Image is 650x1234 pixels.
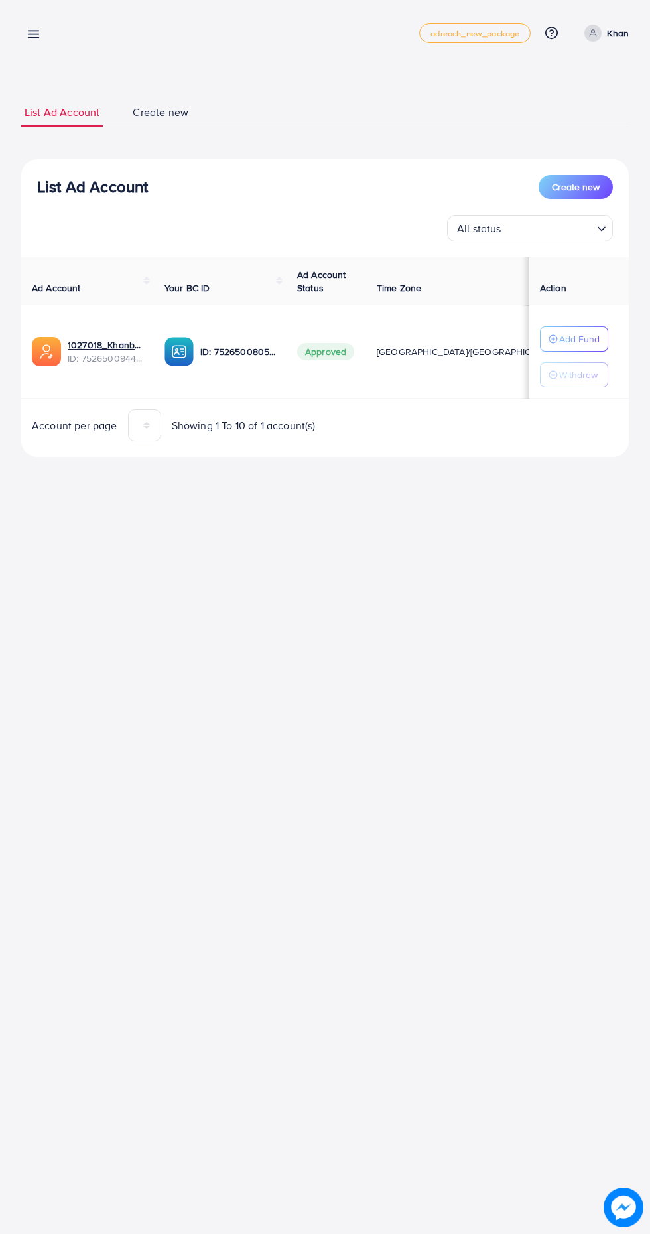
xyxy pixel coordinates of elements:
span: ID: 7526500944935256080 [68,352,143,365]
span: All status [454,219,504,238]
button: Withdraw [540,362,608,387]
span: adreach_new_package [430,29,519,38]
span: Account per page [32,418,117,433]
span: List Ad Account [25,105,99,120]
span: Time Zone [377,281,421,295]
p: ID: 7526500805902909457 [200,344,276,360]
a: adreach_new_package [419,23,531,43]
img: image [604,1188,643,1227]
span: Showing 1 To 10 of 1 account(s) [172,418,316,433]
p: Withdraw [559,367,598,383]
a: Khan [579,25,629,42]
button: Create new [539,175,613,199]
p: Add Fund [559,331,600,347]
img: ic-ba-acc.ded83a64.svg [164,337,194,366]
img: ic-ads-acc.e4c84228.svg [32,337,61,366]
span: Your BC ID [164,281,210,295]
span: Approved [297,343,354,360]
span: [GEOGRAPHIC_DATA]/[GEOGRAPHIC_DATA] [377,345,561,358]
span: Action [540,281,566,295]
span: Create new [133,105,188,120]
span: Ad Account [32,281,81,295]
span: Create new [552,180,600,194]
input: Search for option [505,216,592,238]
p: Khan [607,25,629,41]
div: <span class='underline'>1027018_Khanbhia_1752400071646</span></br>7526500944935256080 [68,338,143,366]
h3: List Ad Account [37,177,148,196]
button: Add Fund [540,326,608,352]
span: Ad Account Status [297,268,346,295]
a: 1027018_Khanbhia_1752400071646 [68,338,143,352]
div: Search for option [447,215,613,241]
